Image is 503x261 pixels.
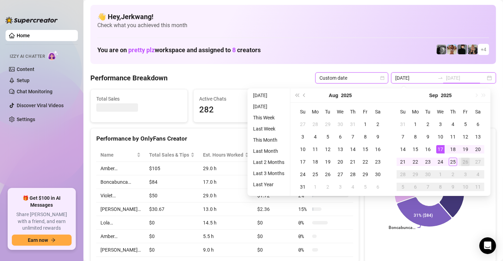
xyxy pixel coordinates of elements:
span: 0 % [298,232,309,240]
span: Name [100,151,135,159]
td: [PERSON_NAME]… [96,243,145,257]
td: 2025-09-24 [434,156,447,168]
td: 2025-09-09 [422,130,434,143]
li: Last 3 Months [250,169,287,177]
td: $105 [145,162,199,175]
button: Choose a year [441,88,452,102]
img: AI Chatter [48,50,58,61]
td: 2025-09-01 [309,181,322,193]
span: + 4 [481,46,486,53]
div: 28 [399,170,407,179]
td: 2025-09-14 [397,143,409,156]
span: Active Chats [199,95,285,103]
div: 5 [361,183,370,191]
td: 2025-10-10 [459,181,472,193]
td: $0 [253,230,294,243]
span: Share [PERSON_NAME] with a friend, and earn unlimited rewards [12,211,72,232]
button: Last year (Control + left) [293,88,301,102]
td: 2025-09-02 [322,181,334,193]
a: Discover Viral Videos [17,103,64,108]
div: 1 [436,170,445,179]
div: 12 [461,133,470,141]
span: Custom date [319,73,384,83]
div: 2 [449,170,457,179]
h4: Performance Breakdown [90,73,168,83]
td: 2025-08-29 [359,168,372,181]
div: 16 [424,145,432,153]
th: We [334,105,347,118]
td: 2025-08-15 [359,143,372,156]
img: logo-BBDzfeDw.svg [6,17,58,24]
div: 10 [436,133,445,141]
td: 2025-08-11 [309,143,322,156]
span: 🎁 Get $100 in AI Messages [12,195,72,208]
td: 2025-08-05 [322,130,334,143]
td: 2025-08-10 [297,143,309,156]
th: Sa [472,105,484,118]
div: 15 [411,145,420,153]
td: 2025-09-21 [397,156,409,168]
td: 2025-09-05 [459,118,472,130]
td: $84 [145,175,199,189]
div: 23 [374,158,382,166]
td: [PERSON_NAME]… [96,203,145,216]
td: 2025-07-27 [297,118,309,130]
div: 7 [349,133,357,141]
span: Check what you achieved this month [97,22,489,29]
td: 2025-09-20 [472,143,484,156]
button: Earn nowarrow-right [12,235,72,246]
div: 30 [424,170,432,179]
span: swap-right [438,75,443,81]
td: 2025-09-03 [434,118,447,130]
div: 6 [374,183,382,191]
img: Amber [447,45,457,54]
div: 4 [311,133,319,141]
td: 2025-08-31 [297,181,309,193]
span: Total Sales & Tips [149,151,189,159]
div: 11 [311,145,319,153]
div: 17 [299,158,307,166]
li: Last 2 Months [250,158,287,166]
div: 9 [424,133,432,141]
td: 2025-09-08 [409,130,422,143]
td: 2025-08-19 [322,156,334,168]
th: Th [447,105,459,118]
td: Amber… [96,162,145,175]
div: 14 [399,145,407,153]
div: 26 [324,170,332,179]
div: 2 [324,183,332,191]
div: 22 [411,158,420,166]
td: 2025-09-16 [422,143,434,156]
td: 2025-08-31 [397,118,409,130]
img: Camille [457,45,467,54]
td: 2025-09-01 [409,118,422,130]
div: 20 [474,145,482,153]
td: 2025-08-22 [359,156,372,168]
td: 2025-09-04 [447,118,459,130]
td: 2025-07-30 [334,118,347,130]
div: 13 [336,145,344,153]
th: Total Sales & Tips [145,148,199,162]
td: 2025-09-26 [459,156,472,168]
div: 29 [361,170,370,179]
td: $0 [145,216,199,230]
div: 30 [336,120,344,128]
td: 2025-08-02 [372,118,384,130]
span: Izzy AI Chatter [10,53,45,60]
div: 30 [374,170,382,179]
li: This Month [250,136,287,144]
div: 4 [474,170,482,179]
div: 6 [411,183,420,191]
td: $0 [253,216,294,230]
th: Name [96,148,145,162]
td: 2025-08-09 [372,130,384,143]
td: 2025-10-06 [409,181,422,193]
div: 23 [424,158,432,166]
div: 21 [399,158,407,166]
td: 2025-09-06 [472,118,484,130]
div: 8 [361,133,370,141]
div: 31 [299,183,307,191]
td: 2025-08-04 [309,130,322,143]
td: 2025-08-14 [347,143,359,156]
div: 22 [361,158,370,166]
